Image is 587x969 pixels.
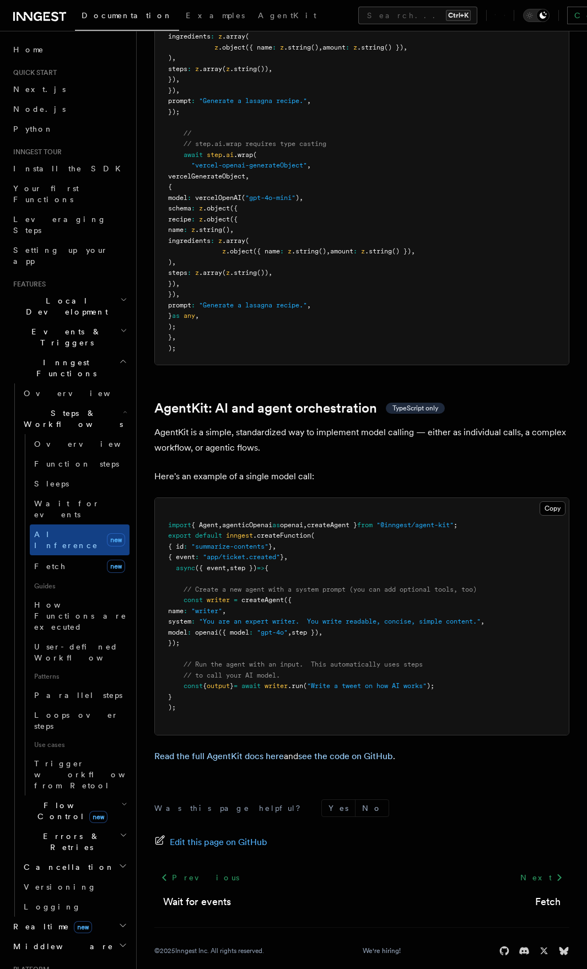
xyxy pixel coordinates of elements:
[199,65,222,73] span: .array
[284,44,311,51] span: .string
[257,564,265,572] span: =>
[168,323,176,331] span: );
[19,800,121,822] span: Flow Control
[319,629,322,636] span: ,
[199,215,203,223] span: z
[411,247,415,255] span: ,
[9,941,114,952] span: Middleware
[207,596,230,604] span: writer
[34,691,122,700] span: Parallel steps
[272,521,280,529] span: as
[199,269,222,277] span: .array
[19,826,130,857] button: Errors & Retries
[265,564,268,572] span: {
[13,85,66,94] span: Next.js
[203,215,230,223] span: .object
[168,108,180,116] span: });
[9,159,130,178] a: Install the SDK
[311,532,315,539] span: (
[303,521,307,529] span: ,
[168,333,172,341] span: }
[523,9,550,22] button: Toggle dark mode
[176,280,180,288] span: ,
[187,65,191,73] span: :
[168,86,176,94] span: })
[184,586,477,593] span: // Create a new agent with a system prompt (you can add optional tools, too)
[446,10,471,21] kbd: Ctrl+K
[392,404,438,413] span: TypeScript only
[195,629,218,636] span: openai
[184,661,423,668] span: // Run the agent with an input. This automatically uses steps
[195,194,241,202] span: vercelOpenAI
[392,247,411,255] span: () })
[168,312,172,320] span: }
[230,215,238,223] span: ({
[361,247,365,255] span: z
[187,629,191,636] span: :
[226,65,230,73] span: z
[107,560,125,573] span: new
[222,151,226,159] span: .
[268,543,272,550] span: }
[13,124,53,133] span: Python
[168,269,187,277] span: steps
[9,921,92,932] span: Realtime
[168,607,184,615] span: name
[191,521,218,529] span: { Agent
[30,685,130,705] a: Parallel steps
[82,11,173,20] span: Documentation
[24,883,96,891] span: Versioning
[535,894,561,910] a: Fetch
[168,204,191,212] span: schema
[184,151,203,159] span: await
[245,194,295,202] span: "gpt-4o-mini"
[168,54,172,62] span: )
[30,736,130,754] span: Use cases
[154,868,245,887] a: Previous
[195,226,222,234] span: .string
[34,499,100,519] span: Wait for events
[203,553,280,561] span: "app/ticket.created"
[307,521,357,529] span: createAgent }
[168,215,191,223] span: recipe
[34,711,119,730] span: Loops over steps
[226,532,253,539] span: inngest
[230,65,257,73] span: .string
[199,204,203,212] span: z
[176,75,180,83] span: ,
[154,469,569,484] p: Here's an example of a single model call:
[272,44,276,51] span: :
[319,44,322,51] span: ,
[9,99,130,119] a: Node.js
[9,280,46,289] span: Features
[179,3,251,30] a: Examples
[9,148,62,156] span: Inngest tour
[19,408,123,430] span: Steps & Workflows
[322,44,346,51] span: amount
[199,301,307,309] span: "Generate a lasagna recipe."
[168,194,187,202] span: model
[9,326,120,348] span: Events & Triggers
[195,564,226,572] span: ({ event
[251,3,323,30] a: AgentKit
[307,161,311,169] span: ,
[168,618,191,625] span: system
[184,672,280,679] span: // to call your AI model.
[356,800,389,816] button: No
[19,862,115,873] span: Cancellation
[211,237,214,245] span: :
[176,86,180,94] span: ,
[168,172,245,180] span: vercelGenerateObject
[107,533,125,546] span: new
[346,44,349,51] span: :
[280,521,303,529] span: openai
[292,247,319,255] span: .string
[280,247,284,255] span: :
[30,474,130,494] a: Sleeps
[9,119,130,139] a: Python
[322,800,355,816] button: Yes
[257,65,268,73] span: ())
[168,97,191,105] span: prompt
[363,946,401,955] a: We're hiring!
[218,33,222,40] span: z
